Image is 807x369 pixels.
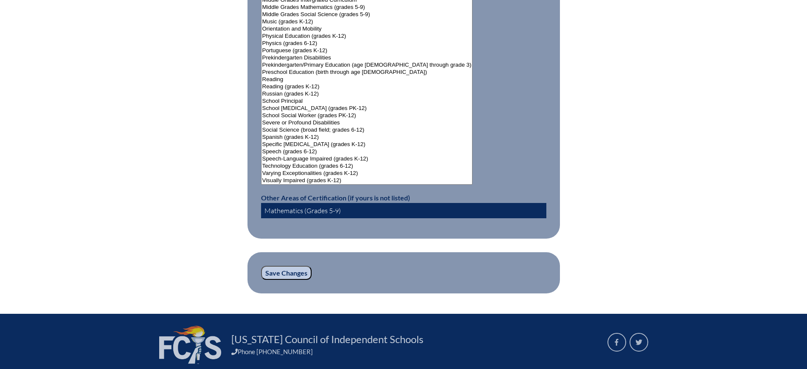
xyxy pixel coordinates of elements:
[262,163,472,170] option: Technology Education (grades 6-12)
[262,4,472,11] option: Middle Grades Mathematics (grades 5-9)
[261,194,410,202] label: Other Areas of Certification (if yours is not listed)
[262,90,472,98] option: Russian (grades K-12)
[228,332,427,346] a: [US_STATE] Council of Independent Schools
[262,112,472,119] option: School Social Worker (grades PK-12)
[262,76,472,83] option: Reading
[262,33,472,40] option: Physical Education (grades K-12)
[262,98,472,105] option: School Principal
[159,326,221,364] img: FCIS_logo_white
[262,105,472,112] option: School [MEDICAL_DATA] (grades PK-12)
[262,47,472,54] option: Portuguese (grades K-12)
[262,170,472,177] option: Varying Exceptionalities (grades K-12)
[262,134,472,141] option: Spanish (grades K-12)
[262,69,472,76] option: Preschool Education (birth through age [DEMOGRAPHIC_DATA])
[262,177,472,184] option: Visually Impaired (grades K-12)
[262,155,472,163] option: Speech-Language Impaired (grades K-12)
[262,11,472,18] option: Middle Grades Social Science (grades 5-9)
[262,62,472,69] option: Prekindergarten/Primary Education (age [DEMOGRAPHIC_DATA] through grade 3)
[231,348,597,355] div: Phone [PHONE_NUMBER]
[262,18,472,25] option: Music (grades K-12)
[262,119,472,127] option: Severe or Profound Disabilities
[262,127,472,134] option: Social Science (broad field; grades 6-12)
[261,266,312,280] input: Save Changes
[262,141,472,148] option: Specific [MEDICAL_DATA] (grades K-12)
[262,54,472,62] option: Prekindergarten Disabilities
[262,25,472,33] option: Orientation and Mobility
[262,83,472,90] option: Reading (grades K-12)
[262,148,472,155] option: Speech (grades 6-12)
[262,40,472,47] option: Physics (grades 6-12)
